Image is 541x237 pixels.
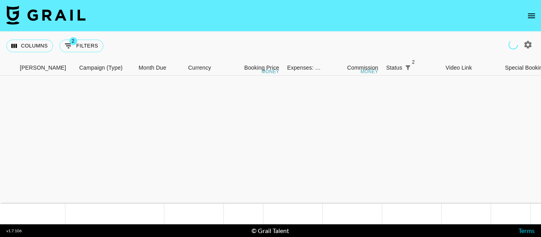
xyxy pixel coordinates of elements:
div: Video Link [446,60,472,76]
span: 2 [410,58,417,66]
a: Terms [518,227,535,234]
div: Video Link [442,60,501,76]
div: Commission [347,60,378,76]
div: Status [382,60,442,76]
div: v 1.7.106 [6,228,22,233]
div: 2 active filters [402,62,413,73]
div: Currency [184,60,224,76]
div: [PERSON_NAME] [20,60,66,76]
div: © Grail Talent [251,227,289,235]
span: 2 [69,37,77,45]
div: Month Due [135,60,184,76]
div: Expenses: Remove Commission? [287,60,321,76]
div: money [360,69,378,74]
div: Booking Price [244,60,279,76]
button: Show filters [59,40,103,52]
div: Currency [188,60,211,76]
div: Campaign (Type) [79,60,123,76]
div: Campaign (Type) [75,60,135,76]
button: Sort [413,62,425,73]
div: money [261,69,279,74]
button: open drawer [524,8,539,24]
div: Booker [16,60,75,76]
div: Expenses: Remove Commission? [283,60,323,76]
button: Select columns [6,40,53,52]
div: Status [386,60,402,76]
div: Month Due [139,60,166,76]
button: Show filters [402,62,413,73]
span: Refreshing users, clients, campaigns... [508,40,518,50]
img: Grail Talent [6,6,86,25]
